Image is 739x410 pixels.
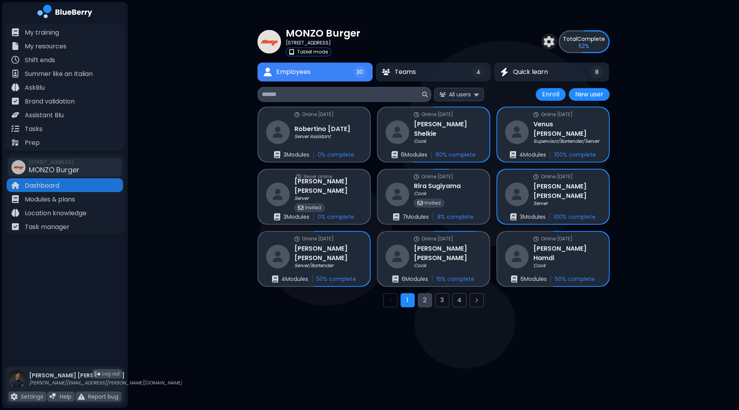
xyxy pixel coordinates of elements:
[266,183,290,206] img: restaurant
[403,213,429,220] p: 7 Module s
[541,236,573,242] p: Online [DATE]
[510,151,516,158] img: enrollments
[414,174,419,179] img: online status
[25,28,59,37] p: My training
[294,133,331,140] p: Server Assistant
[470,293,484,307] button: Next page
[579,42,589,50] p: 52 %
[294,236,300,242] img: online status
[11,97,19,105] img: file icon
[25,181,59,190] p: Dashboard
[8,370,26,395] img: profile photo
[449,91,471,98] span: All users
[257,231,371,287] a: online statusOnline [DATE]restaurant[PERSON_NAME] [PERSON_NAME]Server/Bartenderenrollments4Module...
[274,151,280,158] img: enrollments
[436,275,474,283] p: 16 % complete
[11,111,19,119] img: file icon
[37,5,92,21] img: company logo
[452,293,467,307] button: Go to page 4
[437,213,474,220] p: 8 % complete
[436,151,476,158] p: 60 % complete
[294,262,333,269] p: Server/Bartender
[554,151,596,158] p: 100 % complete
[377,169,490,225] a: online statusOnline [DATE]restaurantRira SugiyamaCookinvitedInvitedenrollments7Modules8% complete
[414,262,426,269] p: Cook
[302,236,334,242] p: Online [DATE]
[297,49,328,55] p: Tablet mode
[425,200,441,206] p: Invited
[11,125,19,133] img: file icon
[511,275,517,283] img: enrollments
[382,69,390,75] img: Teams
[266,245,290,268] img: restaurant
[50,393,57,400] img: file icon
[494,63,609,81] button: Quick learnQuick learn8
[520,275,547,283] p: 6 Module s
[435,293,449,307] button: Go to page 3
[401,151,427,158] p: 6 Module s
[496,231,610,287] a: online statusOnline [DATE]restaurant[PERSON_NAME] HamdiCookenrollments6Modules50% complete
[294,244,362,263] h3: [PERSON_NAME] [PERSON_NAME]
[474,90,479,98] img: expand
[286,40,331,46] p: [STREET_ADDRESS]
[476,68,480,76] span: 4
[541,174,573,180] p: Online [DATE]
[533,200,548,207] p: Server
[283,213,309,220] p: 3 Module s
[533,182,601,201] h3: [PERSON_NAME] [PERSON_NAME]
[439,92,446,97] img: All users
[533,120,602,139] h3: Venus [PERSON_NAME]
[414,120,482,139] h3: [PERSON_NAME] Shelkie
[11,195,19,203] img: file icon
[25,42,66,51] p: My resources
[283,151,309,158] p: 3 Module s
[569,88,610,101] button: New user
[386,183,409,206] img: restaurant
[29,165,79,175] span: MONZO Burger
[11,70,19,78] img: file icon
[294,124,350,134] h3: Robertino [DATE]
[29,380,182,386] p: [PERSON_NAME][EMAIL_ADDRESS][PERSON_NAME][DOMAIN_NAME]
[286,48,360,56] a: tabletTablet mode
[305,205,321,211] p: Invited
[414,138,426,144] p: Cook
[536,88,566,101] button: Enroll
[563,35,577,43] span: Total
[563,35,605,42] p: Complete
[519,151,546,158] p: 4 Module s
[500,68,508,77] img: Quick learn
[11,393,18,400] img: file icon
[294,112,300,117] img: online status
[533,262,546,269] p: Cook
[533,112,539,117] img: online status
[88,393,118,400] p: Report bug
[21,393,43,400] p: Settings
[29,159,79,166] span: [STREET_ADDRESS]
[376,63,491,81] button: TeamsTeams4
[421,174,453,180] p: Online [DATE]
[286,27,360,40] p: MONZO Burger
[25,138,40,148] p: Prep
[257,63,373,81] button: EmployeesEmployees30
[417,200,423,206] img: invited
[25,55,55,65] p: Shift ends
[386,120,409,144] img: restaurant
[303,174,332,180] p: Never online
[276,67,311,77] span: Employees
[25,222,70,232] p: Task manager
[421,111,453,118] p: Online [DATE]
[11,42,19,50] img: file icon
[302,111,334,118] p: Online [DATE]
[377,107,490,163] a: online statusOnline [DATE]restaurant[PERSON_NAME] ShelkieCookenrollments6Modules60% complete
[11,83,19,91] img: file icon
[60,393,72,400] p: Help
[402,275,428,283] p: 6 Module s
[318,213,354,220] p: 0 % complete
[595,68,599,76] span: 8
[11,139,19,146] img: file icon
[266,120,290,144] img: restaurant
[505,183,529,206] img: restaurant
[357,68,363,76] span: 30
[289,49,294,55] img: tablet
[395,67,416,77] span: Teams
